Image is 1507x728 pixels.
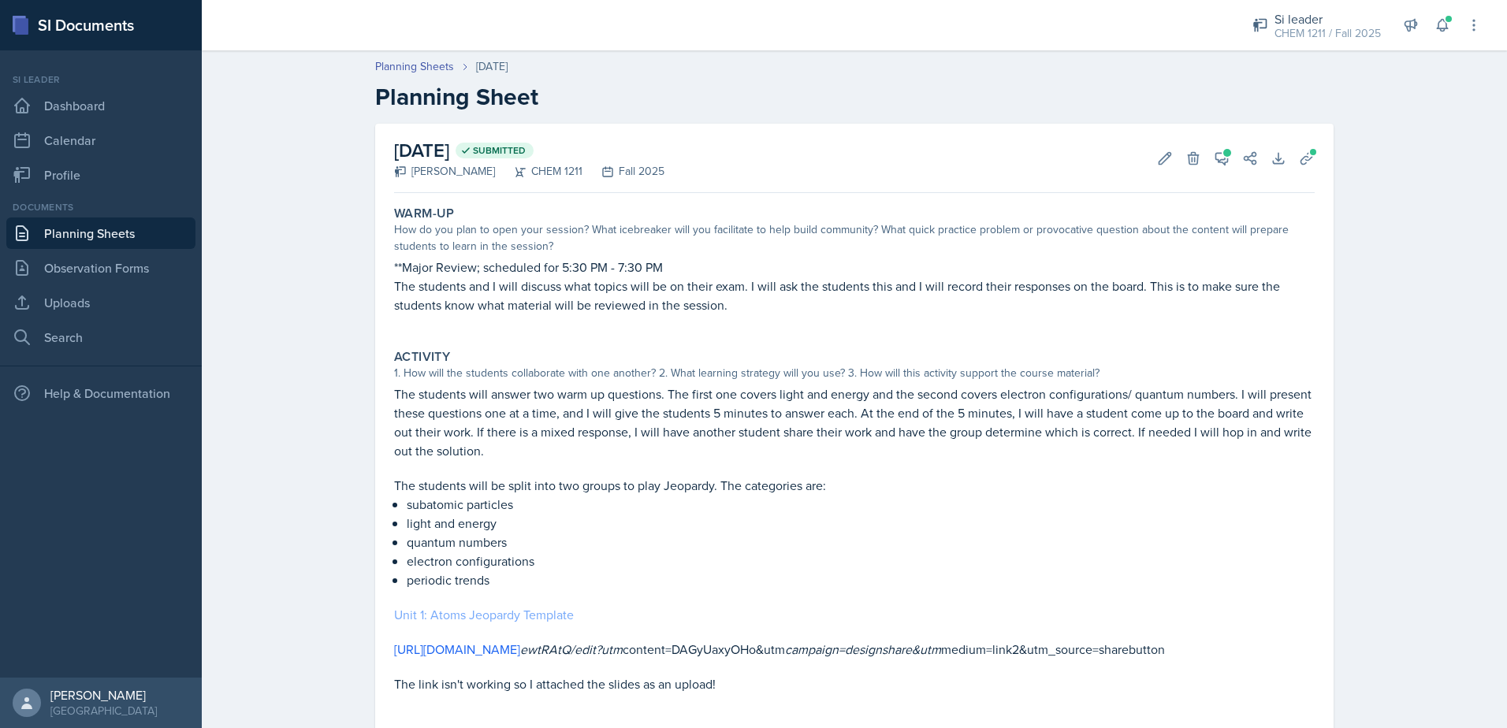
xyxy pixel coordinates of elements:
p: The students will be split into two groups to play Jeopardy. The categories are: [394,476,1315,495]
div: Si leader [6,72,195,87]
div: Si leader [1274,9,1381,28]
p: content=DAGyUaxyOHo&utm medium=link2&utm_source=sharebutton [394,640,1315,659]
a: Uploads [6,287,195,318]
p: The students and I will discuss what topics will be on their exam. I will ask the students this a... [394,277,1315,314]
div: [PERSON_NAME] [50,687,157,703]
em: ewtRAtQ/edit?utm [520,641,623,658]
h2: [DATE] [394,136,664,165]
p: The students will answer two warm up questions. The first one covers light and energy and the sec... [394,384,1315,460]
a: Planning Sheets [375,58,454,75]
a: Calendar [6,124,195,156]
p: electron configurations [407,552,1315,570]
div: CHEM 1211 / Fall 2025 [1274,25,1381,42]
p: subatomic particles [407,495,1315,514]
span: Submitted [473,144,526,157]
div: CHEM 1211 [495,163,582,180]
a: Profile [6,159,195,191]
p: The link isn't working so I attached the slides as an upload! [394,674,1315,693]
a: [URL][DOMAIN_NAME] [394,641,520,658]
p: periodic trends [407,570,1315,589]
a: Planning Sheets [6,217,195,249]
div: How do you plan to open your session? What icebreaker will you facilitate to help build community... [394,221,1315,254]
div: [PERSON_NAME] [394,163,495,180]
div: Fall 2025 [582,163,664,180]
h2: Planning Sheet [375,83,1334,111]
a: Observation Forms [6,252,195,284]
div: 1. How will the students collaborate with one another? 2. What learning strategy will you use? 3.... [394,365,1315,381]
em: campaign=designshare&utm [785,641,941,658]
div: [DATE] [476,58,508,75]
label: Warm-Up [394,206,455,221]
p: **Major Review; scheduled for 5:30 PM - 7:30 PM [394,258,1315,277]
label: Activity [394,349,450,365]
div: Help & Documentation [6,377,195,409]
a: Unit 1: Atoms Jeopardy Template [394,606,574,623]
a: Search [6,321,195,353]
p: light and energy [407,514,1315,533]
a: Dashboard [6,90,195,121]
p: quantum numbers [407,533,1315,552]
div: Documents [6,200,195,214]
div: [GEOGRAPHIC_DATA] [50,703,157,719]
